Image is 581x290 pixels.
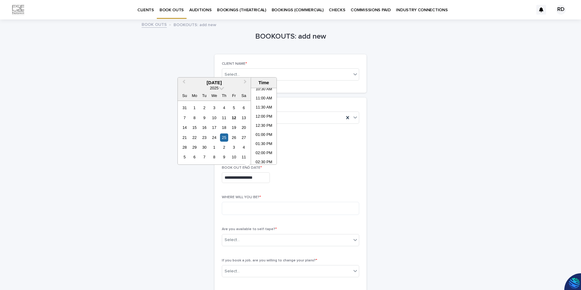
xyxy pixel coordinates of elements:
[180,123,189,132] div: Choose Sunday, September 14th, 2025
[142,21,167,28] a: BOOK OUTS
[178,80,251,85] div: [DATE]
[220,123,228,132] div: Choose Thursday, September 18th, 2025
[240,123,248,132] div: Choose Saturday, September 20th, 2025
[230,123,238,132] div: Choose Friday, September 19th, 2025
[225,237,240,243] div: Select...
[210,91,218,100] div: We
[230,133,238,142] div: Choose Friday, September 26th, 2025
[253,80,275,85] div: Time
[178,78,188,88] button: Previous Month
[220,91,228,100] div: Th
[240,133,248,142] div: Choose Saturday, September 27th, 2025
[222,259,317,262] span: If you book a job, are you willing to change your plans?
[200,114,208,122] div: Choose Tuesday, September 9th, 2025
[190,143,198,151] div: Choose Monday, September 29th, 2025
[220,153,228,161] div: Choose Thursday, October 9th, 2025
[222,62,247,66] span: CLIENT NAME
[222,166,262,170] span: BOOK OUT END DATE
[200,143,208,151] div: Choose Tuesday, September 30th, 2025
[230,143,238,151] div: Choose Friday, October 3rd, 2025
[251,140,277,149] li: 01:30 PM
[200,133,208,142] div: Choose Tuesday, September 23rd, 2025
[210,133,218,142] div: Choose Wednesday, September 24th, 2025
[222,195,261,199] span: WHERE WILL YOU BE?
[220,114,228,122] div: Choose Thursday, September 11th, 2025
[190,153,198,161] div: Choose Monday, October 6th, 2025
[251,158,277,167] li: 02:30 PM
[225,268,240,274] div: Select...
[240,153,248,161] div: Choose Saturday, October 11th, 2025
[240,143,248,151] div: Choose Saturday, October 4th, 2025
[200,123,208,132] div: Choose Tuesday, September 16th, 2025
[251,94,277,103] li: 11:00 AM
[230,114,238,122] div: Choose Friday, September 12th, 2025
[230,91,238,100] div: Fr
[180,133,189,142] div: Choose Sunday, September 21st, 2025
[180,91,189,100] div: Su
[556,5,566,15] div: RD
[251,103,277,112] li: 11:30 AM
[251,85,277,94] li: 10:30 AM
[210,114,218,122] div: Choose Wednesday, September 10th, 2025
[220,143,228,151] div: Choose Thursday, October 2nd, 2025
[230,104,238,112] div: Choose Friday, September 5th, 2025
[225,71,240,78] div: Select...
[210,86,218,90] span: 2025
[200,104,208,112] div: Choose Tuesday, September 2nd, 2025
[251,149,277,158] li: 02:00 PM
[190,133,198,142] div: Choose Monday, September 22nd, 2025
[12,4,24,16] img: Km9EesSdRbS9ajqhBzyo
[180,104,189,112] div: Choose Sunday, August 31st, 2025
[240,114,248,122] div: Choose Saturday, September 13th, 2025
[190,91,198,100] div: Mo
[251,112,277,122] li: 12:00 PM
[180,143,189,151] div: Choose Sunday, September 28th, 2025
[190,114,198,122] div: Choose Monday, September 8th, 2025
[220,133,228,142] div: Choose Thursday, September 25th, 2025
[210,104,218,112] div: Choose Wednesday, September 3rd, 2025
[222,227,277,231] span: Are you available to self-tape?
[190,104,198,112] div: Choose Monday, September 1st, 2025
[210,143,218,151] div: Choose Wednesday, October 1st, 2025
[180,114,189,122] div: Choose Sunday, September 7th, 2025
[180,153,189,161] div: Choose Sunday, October 5th, 2025
[230,153,238,161] div: Choose Friday, October 10th, 2025
[200,91,208,100] div: Tu
[210,153,218,161] div: Choose Wednesday, October 8th, 2025
[220,104,228,112] div: Choose Thursday, September 4th, 2025
[190,123,198,132] div: Choose Monday, September 15th, 2025
[180,103,249,162] div: month 2025-09
[251,131,277,140] li: 01:00 PM
[210,123,218,132] div: Choose Wednesday, September 17th, 2025
[241,78,251,88] button: Next Month
[240,104,248,112] div: Choose Saturday, September 6th, 2025
[200,153,208,161] div: Choose Tuesday, October 7th, 2025
[251,122,277,131] li: 12:30 PM
[215,32,366,41] h1: BOOKOUTS: add new
[174,21,216,28] p: BOOKOUTS: add new
[240,91,248,100] div: Sa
